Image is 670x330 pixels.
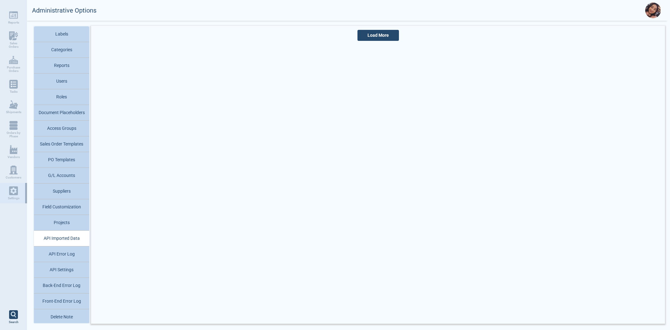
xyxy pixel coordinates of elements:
[34,199,89,215] button: Field Customization
[34,26,89,42] button: Labels
[34,231,89,246] button: API Imported Data
[34,42,89,58] button: Categories
[34,309,89,325] button: Delete Note
[34,105,89,121] button: Document Placeholders
[34,136,89,152] button: Sales Order Templates
[34,168,89,184] button: G/L Accounts
[34,262,89,278] button: API Settings
[645,3,661,18] img: Avatar
[34,58,89,74] button: Reports
[34,184,89,199] button: Suppliers
[34,74,89,89] button: Users
[34,294,89,309] button: Front-End Error Log
[357,30,399,41] button: Load More
[34,152,89,168] button: PO Templates
[9,320,19,324] span: Search
[34,89,89,105] button: Roles
[34,121,89,136] button: Access Groups
[34,246,89,262] button: API Error Log
[34,215,89,231] button: Projects
[32,7,96,14] h2: Administrative Options
[34,278,89,294] button: Back-End Error Log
